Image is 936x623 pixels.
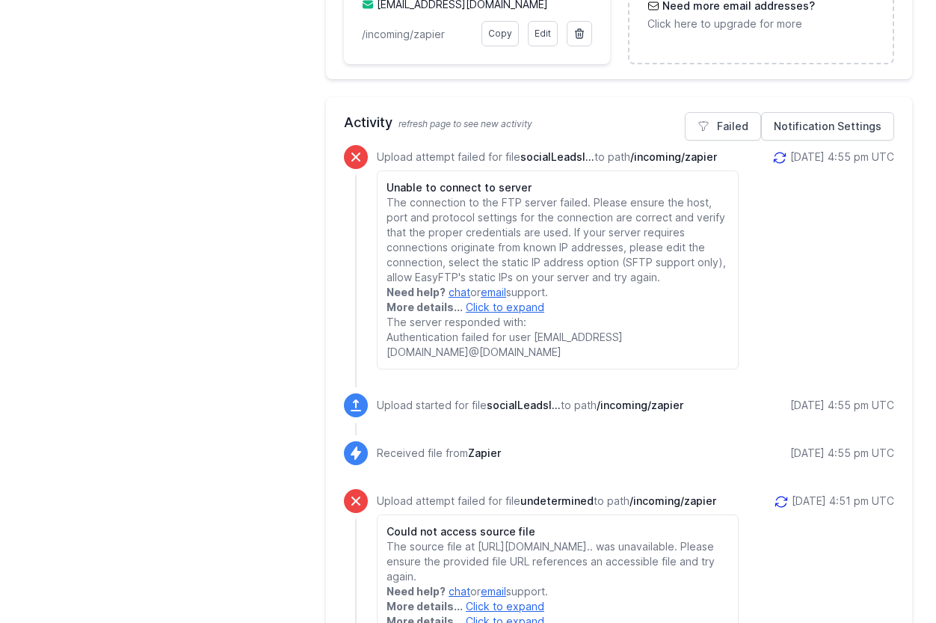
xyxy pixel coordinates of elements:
a: chat [449,585,470,598]
h6: Unable to connect to server [387,180,729,195]
span: refresh page to see new activity [398,118,532,129]
a: Failed [685,112,761,141]
span: The server responded with: Authentication failed for user [EMAIL_ADDRESS][DOMAIN_NAME]@[DOMAIN_NAME] [387,316,623,358]
div: [DATE] 4:55 pm UTC [790,398,894,413]
span: /incoming/zapier [629,494,716,507]
a: chat [449,286,470,298]
a: Notification Settings [761,112,894,141]
div: [DATE] 4:55 pm UTC [790,446,894,461]
a: Click to expand [466,301,544,313]
strong: More details... [387,600,463,613]
p: The source file at [URL][DOMAIN_NAME].. was unavailable. Please ensure the provided file URL refe... [387,539,729,584]
span: undetermined [520,494,594,507]
iframe: Drift Widget Chat Controller [861,548,918,605]
a: Edit [528,21,558,46]
a: Copy [481,21,519,46]
a: email [481,585,506,598]
span: /incoming/zapier [597,399,683,411]
strong: More details... [387,301,463,313]
p: or support. [387,584,729,599]
strong: Need help? [387,286,446,298]
p: Upload started for file to path [377,398,683,413]
a: Click to expand [466,600,544,613]
span: /incoming/zapier [630,150,717,163]
p: Received file from [377,446,501,461]
p: Upload attempt failed for file to path [377,150,739,165]
p: Click here to upgrade for more [647,16,875,31]
p: The connection to the FTP server failed. Please ensure the host, port and protocol settings for t... [387,195,729,285]
a: email [481,286,506,298]
span: socialLeadsImport-2025-09-09-162336.csv [487,399,561,411]
p: or support. [387,285,729,300]
strong: Need help? [387,585,446,598]
span: socialLeadsImport-2025-09-09-162336.csv [520,150,594,163]
h2: Activity [344,112,894,133]
p: Upload attempt failed for file to path [377,494,739,509]
h6: Could not access source file [387,524,729,539]
p: /incoming/zapier [362,27,472,42]
span: Zapier [468,446,501,459]
div: [DATE] 4:51 pm UTC [792,494,894,509]
div: [DATE] 4:55 pm UTC [790,150,894,165]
